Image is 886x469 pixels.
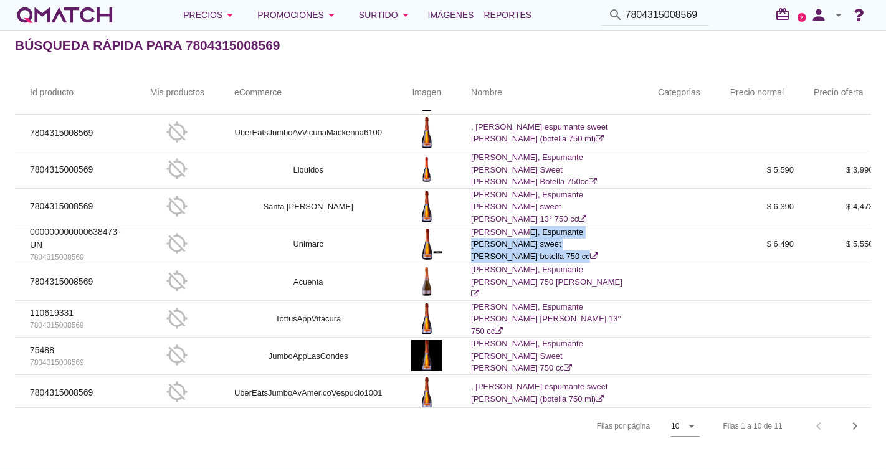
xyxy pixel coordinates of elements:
[247,2,349,27] button: Promociones
[801,14,804,20] text: 2
[428,7,474,22] span: Imágenes
[219,338,398,375] td: JumboAppLasCondes
[723,420,783,432] div: Filas 1 a 10 de 11
[324,7,339,22] i: arrow_drop_down
[715,151,799,189] td: $ 5,590
[219,374,398,411] td: UberEatsJumboAvAmericoVespucio1001
[685,419,700,433] i: arrow_drop_down
[349,2,423,27] button: Surtido
[471,227,598,261] a: [PERSON_NAME], Espumante [PERSON_NAME] sweet [PERSON_NAME] botella 750 cc
[806,6,831,24] i: person
[15,75,135,110] th: Id producto: Not sorted.
[166,121,188,143] i: gps_off
[15,2,115,27] a: white-qmatch-logo
[397,75,456,110] th: Imagen: Not sorted.
[30,200,120,213] p: 7804315008569
[30,163,120,176] p: 7804315008569
[15,36,280,55] h2: Búsqueda rápida para 7804315008569
[166,344,188,366] i: gps_off
[166,158,188,180] i: gps_off
[471,153,597,186] a: [PERSON_NAME], Espumante [PERSON_NAME] Sweet [PERSON_NAME] Botella 750cc
[173,2,247,27] button: Precios
[257,7,339,22] div: Promociones
[183,7,237,22] div: Precios
[166,232,188,255] i: gps_off
[479,2,537,27] a: Reportes
[166,195,188,217] i: gps_off
[471,265,622,298] a: [PERSON_NAME], Espumante [PERSON_NAME] 750 [PERSON_NAME]
[398,7,413,22] i: arrow_drop_down
[799,75,878,110] th: Precio oferta: Not sorted.
[30,225,120,252] p: 000000000000638473-UN
[219,115,398,151] td: UberEatsJumboAvVicunaMackenna6100
[30,320,120,331] p: 7804315008569
[484,7,532,22] span: Reportes
[471,382,608,404] a: , [PERSON_NAME] espumante sweet [PERSON_NAME] (botella 750 ml)
[219,151,398,189] td: Liquidos
[30,252,120,263] p: 7804315008569
[423,2,479,27] a: Imágenes
[30,386,120,399] p: 7804315008569
[626,5,702,25] input: Buscar productos
[30,306,120,320] p: 110619331
[219,188,398,225] td: Santa [PERSON_NAME]
[715,225,799,263] td: $ 6,490
[671,420,679,432] div: 10
[30,275,120,288] p: 7804315008569
[30,357,120,368] p: 7804315008569
[471,122,608,144] a: , [PERSON_NAME] espumante sweet [PERSON_NAME] (botella 750 ml)
[715,75,799,110] th: Precio normal: Not sorted.
[359,7,413,22] div: Surtido
[847,419,862,433] i: chevron_right
[844,415,866,437] button: Next page
[219,225,398,263] td: Unimarc
[30,344,120,357] p: 75488
[799,188,878,225] td: $ 4,473
[219,300,398,338] td: TottusAppVitacura
[775,7,795,22] i: redeem
[166,270,188,292] i: gps_off
[798,13,806,22] a: 2
[831,7,846,22] i: arrow_drop_down
[135,75,219,110] th: Mis productos: Not sorted.
[608,7,623,22] i: search
[471,302,621,336] a: [PERSON_NAME], Espumante [PERSON_NAME] [PERSON_NAME] 13° 750 cc
[471,190,586,224] a: [PERSON_NAME], Espumante [PERSON_NAME] sweet [PERSON_NAME] 13° 750 cc
[219,263,398,301] td: Acuenta
[219,75,398,110] th: eCommerce: Not sorted.
[799,151,878,189] td: $ 3,990
[799,225,878,263] td: $ 5,550
[30,126,120,140] p: 7804315008569
[471,339,583,372] a: [PERSON_NAME], Espumante [PERSON_NAME] Sweet [PERSON_NAME] 750 cc
[643,75,715,110] th: Categorias: Not sorted.
[715,188,799,225] td: $ 6,390
[166,381,188,403] i: gps_off
[472,408,700,444] div: Filas por página
[456,75,643,110] th: Nombre: Not sorted.
[222,7,237,22] i: arrow_drop_down
[166,307,188,329] i: gps_off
